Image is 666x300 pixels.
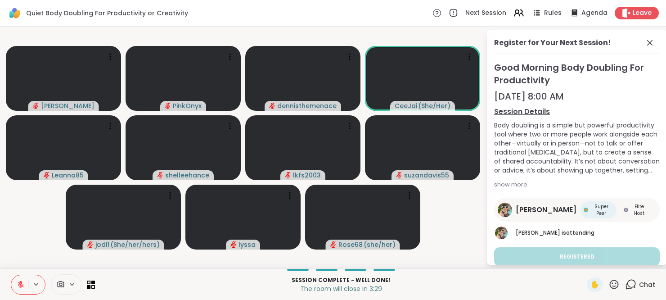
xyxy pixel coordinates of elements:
span: Rules [544,9,562,18]
span: audio-muted [285,172,291,178]
span: ✋ [590,279,599,290]
p: Session Complete - well done! [100,276,581,284]
span: audio-muted [269,103,275,109]
p: The room will close in 3:29 [100,284,581,293]
span: CeeJai [395,101,417,110]
span: ( she/her ) [364,240,396,249]
a: Session Details [494,106,660,117]
span: Agenda [581,9,607,18]
span: suzandavis55 [404,171,449,180]
div: Register for Your Next Session! [494,37,611,48]
span: audio-muted [157,172,163,178]
span: ( She/her/hers ) [110,240,160,249]
span: Leave [633,9,652,18]
span: Registered [560,253,594,261]
span: Elite Host [630,203,649,217]
span: audio-muted [330,241,337,248]
span: Rose68 [338,240,363,249]
div: [DATE] 8:00 AM [494,90,660,103]
span: Leanna85 [52,171,84,180]
span: audio-muted [396,172,402,178]
span: [PERSON_NAME] [41,101,94,110]
div: Body doubling is a simple but powerful productivity tool where two or more people work alongside ... [494,121,660,175]
span: audio-muted [44,172,50,178]
span: Quiet Body Doubling For Productivity or Creativity [26,9,188,18]
img: Super Peer [584,208,588,212]
span: ( She/Her ) [418,101,450,110]
span: Good Morning Body Doubling For Productivity [494,61,660,86]
span: Next Session [465,9,506,18]
span: lkfs2003 [293,171,321,180]
span: lyssa [238,240,256,249]
img: ShareWell Logomark [7,5,22,21]
span: Super Peer [590,203,613,217]
img: Adrienne_QueenOfTheDawn [495,227,508,239]
span: Chat [639,280,655,289]
span: audio-muted [230,241,237,248]
span: [PERSON_NAME] [516,229,560,236]
p: is attending [516,229,660,237]
span: audio-muted [165,103,171,109]
span: jodi1 [95,240,109,249]
div: show more [494,180,660,189]
span: shelleehance [165,171,209,180]
span: PinkOnyx [173,101,202,110]
span: audio-muted [33,103,39,109]
span: dennisthemenace [277,101,337,110]
img: Elite Host [624,208,628,212]
span: audio-muted [87,241,94,248]
a: Adrienne_QueenOfTheDawn[PERSON_NAME]Super PeerSuper PeerElite HostElite Host [494,198,660,222]
span: [PERSON_NAME] [516,205,576,215]
img: Adrienne_QueenOfTheDawn [498,203,512,217]
button: Registered [494,247,660,266]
